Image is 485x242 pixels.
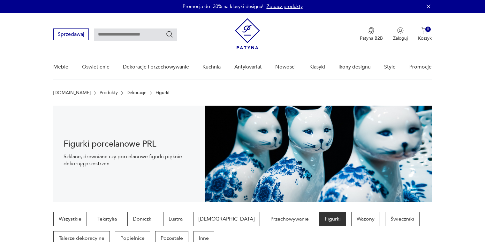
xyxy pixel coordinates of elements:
[166,30,173,38] button: Szukaj
[275,55,296,79] a: Nowości
[193,212,260,226] a: [DEMOGRAPHIC_DATA]
[384,55,396,79] a: Style
[397,27,404,34] img: Ikonka użytkownika
[127,212,158,226] a: Doniczki
[100,90,118,95] a: Produkty
[92,212,122,226] a: Tekstylia
[338,55,371,79] a: Ikony designu
[360,27,383,41] button: Patyna B2B
[155,90,169,95] p: Figurki
[202,55,221,79] a: Kuchnia
[123,55,189,79] a: Dekoracje i przechowywanie
[421,27,428,34] img: Ikona koszyka
[351,212,380,226] a: Wazony
[53,33,89,37] a: Sprzedawaj
[126,90,147,95] a: Dekoracje
[409,55,432,79] a: Promocje
[319,212,346,226] a: Figurki
[418,27,432,41] button: 0Koszyk
[385,212,420,226] a: Świeczniki
[234,55,262,79] a: Antykwariat
[393,35,408,41] p: Zaloguj
[64,153,194,167] p: Szklane, drewniane czy porcelanowe figurki pięknie dekorują przestrzeń.
[418,35,432,41] p: Koszyk
[53,55,68,79] a: Meble
[53,90,91,95] a: [DOMAIN_NAME]
[393,27,408,41] button: Zaloguj
[360,35,383,41] p: Patyna B2B
[205,106,432,202] img: Figurki vintage
[267,3,303,10] a: Zobacz produkty
[64,140,194,148] h1: Figurki porcelanowe PRL
[235,18,260,49] img: Patyna - sklep z meblami i dekoracjami vintage
[53,212,87,226] a: Wszystkie
[183,3,263,10] p: Promocja do -30% na klasyki designu!
[163,212,188,226] a: Lustra
[360,27,383,41] a: Ikona medaluPatyna B2B
[368,27,375,34] img: Ikona medalu
[82,55,110,79] a: Oświetlenie
[309,55,325,79] a: Klasyki
[53,28,89,40] button: Sprzedawaj
[265,212,314,226] a: Przechowywanie
[425,27,431,32] div: 0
